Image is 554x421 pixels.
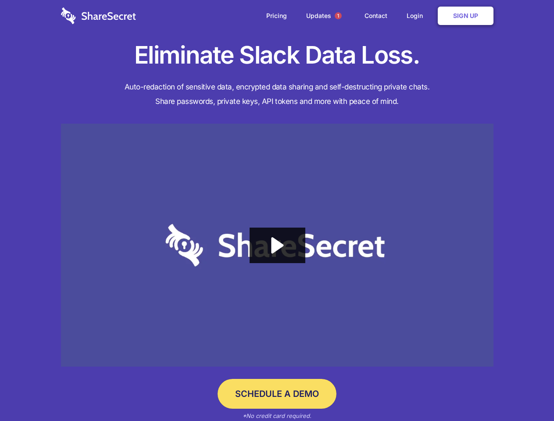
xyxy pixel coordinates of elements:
[398,2,436,29] a: Login
[257,2,296,29] a: Pricing
[356,2,396,29] a: Contact
[61,7,136,24] img: logo-wordmark-white-trans-d4663122ce5f474addd5e946df7df03e33cb6a1c49d2221995e7729f52c070b2.svg
[61,124,493,367] a: Wistia video thumbnail
[61,39,493,71] h1: Eliminate Slack Data Loss.
[510,377,543,410] iframe: Drift Widget Chat Controller
[61,80,493,109] h4: Auto-redaction of sensitive data, encrypted data sharing and self-destructing private chats. Shar...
